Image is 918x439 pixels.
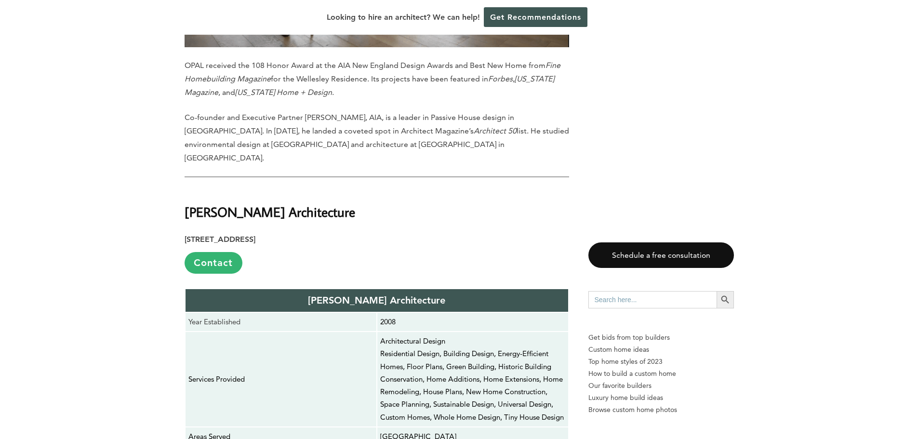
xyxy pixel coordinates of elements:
p: OPAL received the 108 Honor Award at the AIA New England Design Awards and Best New Home from for... [185,59,569,99]
a: How to build a custom home [588,368,734,380]
input: Search here... [588,291,717,308]
a: Contact [185,252,242,274]
em: [US_STATE] Home + Design [235,88,332,97]
p: 2008 [380,316,565,328]
a: Luxury home build ideas [588,392,734,404]
p: Get bids from top builders [588,332,734,344]
p: Services Provided [188,373,373,386]
p: Year Established [188,316,373,328]
em: [US_STATE] Magazine [185,74,554,97]
strong: [STREET_ADDRESS] [185,235,255,244]
p: Co-founder and Executive Partner [PERSON_NAME], AIA, is a leader in Passive House design in [GEOG... [185,111,569,165]
a: Our favorite builders [588,380,734,392]
a: Schedule a free consultation [588,242,734,268]
svg: Search [720,294,731,305]
strong: [PERSON_NAME] Architecture [185,203,355,220]
a: Top home styles of 2023 [588,356,734,368]
a: Get Recommendations [484,7,587,27]
em: Forbes [488,74,513,83]
a: Custom home ideas [588,344,734,356]
a: Browse custom home photos [588,404,734,416]
strong: [PERSON_NAME] Architecture [308,294,445,306]
p: Architectural Design Residential Design, Building Design, Energy-Efficient Homes, Floor Plans, Gr... [380,335,565,424]
em: Architect 50 [474,126,517,135]
em: Fine Homebuilding Magazine [185,61,560,83]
